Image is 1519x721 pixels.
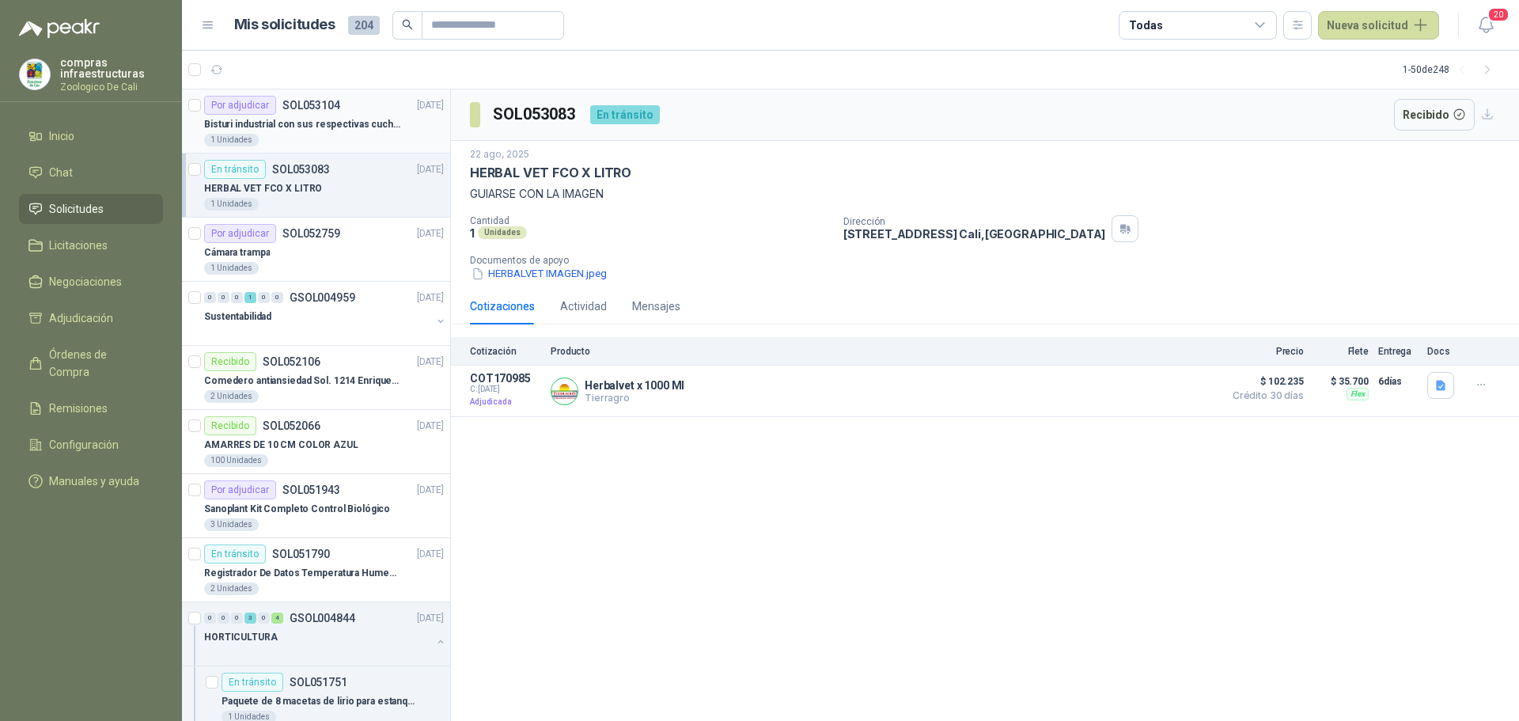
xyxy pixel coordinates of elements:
[1313,346,1369,357] p: Flete
[1487,7,1510,22] span: 20
[19,393,163,423] a: Remisiones
[182,154,450,218] a: En tránsitoSOL053083[DATE] HERBAL VET FCO X LITRO1 Unidades
[204,181,322,196] p: HERBAL VET FCO X LITRO
[470,266,608,283] button: HERBALVET IMAGEN.jpeg
[1313,372,1369,391] p: $ 35.700
[1225,391,1304,400] span: Crédito 30 días
[244,292,256,303] div: 1
[20,59,50,89] img: Company Logo
[290,613,355,624] p: GSOL004844
[417,611,444,626] p: [DATE]
[402,19,413,30] span: search
[222,673,283,692] div: En tránsito
[19,267,163,297] a: Negociaciones
[204,518,259,531] div: 3 Unidades
[204,582,259,595] div: 2 Unidades
[470,147,529,162] p: 22 ago, 2025
[19,340,163,387] a: Órdenes de Compra
[49,164,73,181] span: Chat
[60,57,163,79] p: compras infraestructuras
[222,694,419,709] p: Paquete de 8 macetas de lirio para estanque
[204,609,447,659] a: 0 0 0 3 0 4 GSOL004844[DATE] HORTICULTURA
[478,226,527,239] div: Unidades
[204,309,271,324] p: Sustentabilidad
[470,385,541,394] span: C: [DATE]
[204,416,256,435] div: Recibido
[632,298,680,315] div: Mensajes
[551,378,578,404] img: Company Logo
[49,309,113,327] span: Adjudicación
[1129,17,1162,34] div: Todas
[258,292,270,303] div: 0
[231,613,243,624] div: 0
[49,200,104,218] span: Solicitudes
[204,502,390,517] p: Sanoplant Kit Completo Control Biológico
[182,538,450,602] a: En tránsitoSOL051790[DATE] Registrador De Datos Temperatura Humedad Usb 32.000 Registro2 Unidades
[19,19,100,38] img: Logo peakr
[204,134,259,146] div: 1 Unidades
[1472,11,1500,40] button: 20
[551,346,1215,357] p: Producto
[1347,388,1369,400] div: Flex
[49,127,74,145] span: Inicio
[470,226,475,240] p: 1
[182,410,450,474] a: RecibidoSOL052066[DATE] AMARRES DE 10 CM COLOR AZUL100 Unidades
[244,613,256,624] div: 3
[204,117,401,132] p: Bisturi industrial con sus respectivas cuchillas segun muestra
[19,157,163,188] a: Chat
[470,255,1513,266] p: Documentos de apoyo
[417,226,444,241] p: [DATE]
[470,165,631,181] p: HERBAL VET FCO X LITRO
[19,466,163,496] a: Manuales y ayuda
[231,292,243,303] div: 0
[49,472,139,490] span: Manuales y ayuda
[204,545,266,564] div: En tránsito
[560,298,607,315] div: Actividad
[290,292,355,303] p: GSOL004959
[263,356,320,367] p: SOL052106
[585,379,684,392] p: Herbalvet x 1000 Ml
[470,185,1500,203] p: GUIARSE CON LA IMAGEN
[204,288,447,339] a: 0 0 0 1 0 0 GSOL004959[DATE] Sustentabilidad
[417,290,444,305] p: [DATE]
[204,292,216,303] div: 0
[271,292,283,303] div: 0
[417,419,444,434] p: [DATE]
[470,394,541,410] p: Adjudicada
[204,160,266,179] div: En tránsito
[204,96,276,115] div: Por adjudicar
[182,89,450,154] a: Por adjudicarSOL053104[DATE] Bisturi industrial con sus respectivas cuchillas segun muestra1 Unid...
[470,346,541,357] p: Cotización
[204,262,259,275] div: 1 Unidades
[204,566,401,581] p: Registrador De Datos Temperatura Humedad Usb 32.000 Registro
[60,82,163,92] p: Zoologico De Cali
[1378,346,1418,357] p: Entrega
[204,613,216,624] div: 0
[282,100,340,111] p: SOL053104
[204,390,259,403] div: 2 Unidades
[348,16,380,35] span: 204
[182,474,450,538] a: Por adjudicarSOL051943[DATE] Sanoplant Kit Completo Control Biológico3 Unidades
[182,346,450,410] a: RecibidoSOL052106[DATE] Comedero antiansiedad Sol. 1214 Enriquecimiento2 Unidades
[204,454,268,467] div: 100 Unidades
[204,198,259,211] div: 1 Unidades
[204,374,401,389] p: Comedero antiansiedad Sol. 1214 Enriquecimiento
[19,121,163,151] a: Inicio
[272,548,330,560] p: SOL051790
[417,355,444,370] p: [DATE]
[282,484,340,495] p: SOL051943
[290,677,347,688] p: SOL051751
[470,298,535,315] div: Cotizaciones
[470,372,541,385] p: COT170985
[282,228,340,239] p: SOL052759
[49,237,108,254] span: Licitaciones
[204,438,358,453] p: AMARRES DE 10 CM COLOR AZUL
[263,420,320,431] p: SOL052066
[417,483,444,498] p: [DATE]
[49,400,108,417] span: Remisiones
[417,98,444,113] p: [DATE]
[1225,346,1304,357] p: Precio
[204,352,256,371] div: Recibido
[218,613,229,624] div: 0
[271,613,283,624] div: 4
